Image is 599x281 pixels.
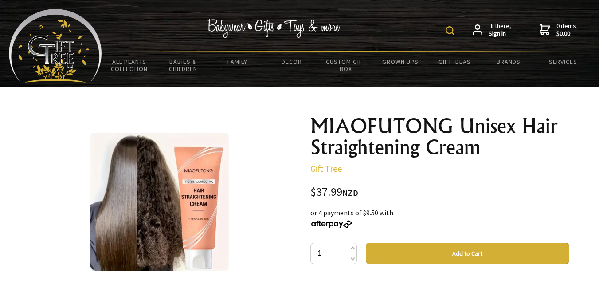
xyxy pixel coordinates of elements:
div: $37.99 [310,186,569,198]
h1: MIAOFUTONG Unisex Hair Straightening Cream [310,115,569,158]
a: Gift Tree [310,163,342,174]
a: Babies & Children [156,52,210,78]
span: NZD [342,188,358,198]
img: Babywear - Gifts - Toys & more [207,19,341,38]
div: or 4 payments of $9.50 with [310,207,569,229]
a: All Plants Collection [102,52,156,78]
a: 0 items$0.00 [540,22,576,38]
img: MIAOFUTONG Unisex Hair Straightening Cream [90,133,229,271]
a: Family [211,52,265,71]
a: Hi there,Sign in [473,22,511,38]
a: Gift Ideas [427,52,482,71]
img: Afterpay [310,220,353,228]
strong: Sign in [489,30,511,38]
span: 0 items [556,22,576,38]
a: Brands [482,52,536,71]
a: Grown Ups [373,52,427,71]
img: product search [446,26,454,35]
span: Hi there, [489,22,511,38]
a: Decor [265,52,319,71]
strong: $0.00 [556,30,576,38]
a: Services [536,52,590,71]
button: Add to Cart [366,243,569,264]
img: Babyware - Gifts - Toys and more... [9,9,102,83]
a: Custom Gift Box [319,52,373,78]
